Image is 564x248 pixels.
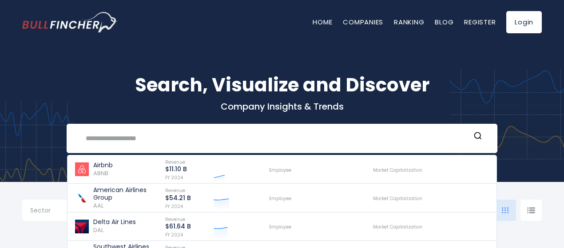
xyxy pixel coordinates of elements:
[22,101,542,112] p: Company Insights & Trends
[343,17,383,27] a: Companies
[506,11,542,33] a: Login
[472,131,484,142] button: Search
[165,194,191,202] p: $54.21 B
[165,174,183,181] span: FY 2024
[68,213,496,241] a: Delta Air Lines DAL Revenue $61.64 B FY 2024 Employee Market Capitalization
[165,159,185,165] span: Revenue
[93,226,103,234] span: DAL
[93,161,113,169] p: Airbnb
[93,201,103,210] span: AAL
[269,224,291,230] span: Employee
[68,184,496,212] a: American Airlines Group AAL Revenue $54.21 B FY 2024 Employee Market Capitalization
[165,232,183,238] span: FY 2024
[93,169,108,177] span: ABNB
[93,218,136,226] p: Delta Air Lines
[93,186,157,201] p: American Airlines Group
[394,17,424,27] a: Ranking
[165,223,191,230] p: $61.64 B
[22,71,542,99] h1: Search, Visualize and Discover
[269,167,291,173] span: Employee
[165,165,187,173] p: $11.10 B
[373,195,422,202] span: Market Capitalization
[502,207,509,213] img: icon-comp-grid.svg
[22,12,118,32] a: Go to homepage
[464,17,496,27] a: Register
[269,195,291,202] span: Employee
[165,187,185,194] span: Revenue
[165,216,185,223] span: Revenue
[435,17,453,27] a: Blog
[373,167,422,173] span: Market Capitalization
[313,17,332,27] a: Home
[30,203,87,219] input: Selection
[373,224,422,230] span: Market Capitalization
[22,12,118,32] img: bullfincher logo
[527,207,535,213] img: icon-comp-list-view.svg
[165,203,183,210] span: FY 2024
[68,155,496,184] a: Airbnb ABNB Revenue $11.10 B FY 2024 Employee Market Capitalization
[30,206,51,214] span: Sector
